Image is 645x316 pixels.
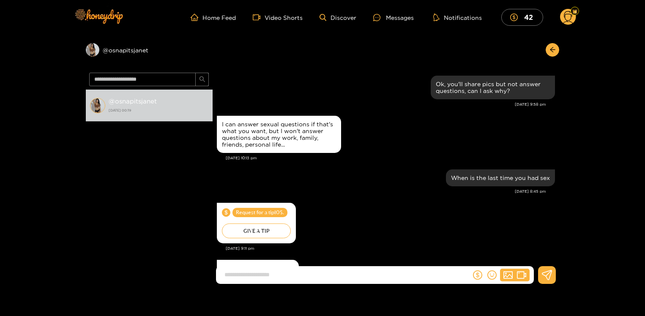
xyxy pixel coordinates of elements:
button: picturevideo-camera [500,269,530,281]
div: @osnapitsjanet [86,43,213,57]
button: arrow-left [546,43,559,57]
a: Video Shorts [253,14,303,21]
div: Ok, you'll share pics but not answer questions, can I ask why? [436,81,550,94]
div: [DATE] 8:45 pm [217,188,546,194]
div: Sep. 26, 2:57 pm [217,260,299,277]
button: 42 [501,9,543,25]
span: dollar-circle [222,208,230,217]
span: home [191,14,202,21]
span: picture [503,270,513,280]
span: search [199,76,205,83]
div: Sep. 23, 10:13 pm [217,116,341,153]
span: video-camera [253,14,265,21]
strong: [DATE] 00:19 [109,106,208,114]
strong: @ osnapitsjanet [109,98,157,105]
div: Messages [373,13,414,22]
div: When is the last time you had sex [451,174,550,181]
button: Notifications [431,13,484,22]
span: arrow-left [549,46,556,54]
div: [DATE] 9:11 pm [226,245,555,251]
button: search [195,73,209,86]
div: I can answer sexual questions if that's what you want, but I won't answer questions about my work... [222,121,336,148]
span: video-camera [517,270,526,280]
div: [DATE] 10:13 pm [226,155,555,161]
div: Sep. 24, 9:11 pm [217,203,296,243]
span: dollar [510,14,522,21]
img: Fan Level [572,9,577,14]
div: Sep. 24, 8:45 pm [446,169,555,186]
a: Discover [320,14,356,21]
mark: 42 [523,13,534,22]
button: dollar [471,269,484,281]
div: Sep. 23, 9:58 pm [431,76,555,99]
div: Hey baby! are u around? [222,265,294,272]
span: dollar [473,270,482,280]
span: Request for a tip 10 $. [232,208,287,217]
img: conversation [90,98,105,113]
span: smile [487,270,497,280]
div: [DATE] 9:58 pm [217,101,546,107]
div: GIVE A TIP [222,223,291,238]
a: Home Feed [191,14,236,21]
